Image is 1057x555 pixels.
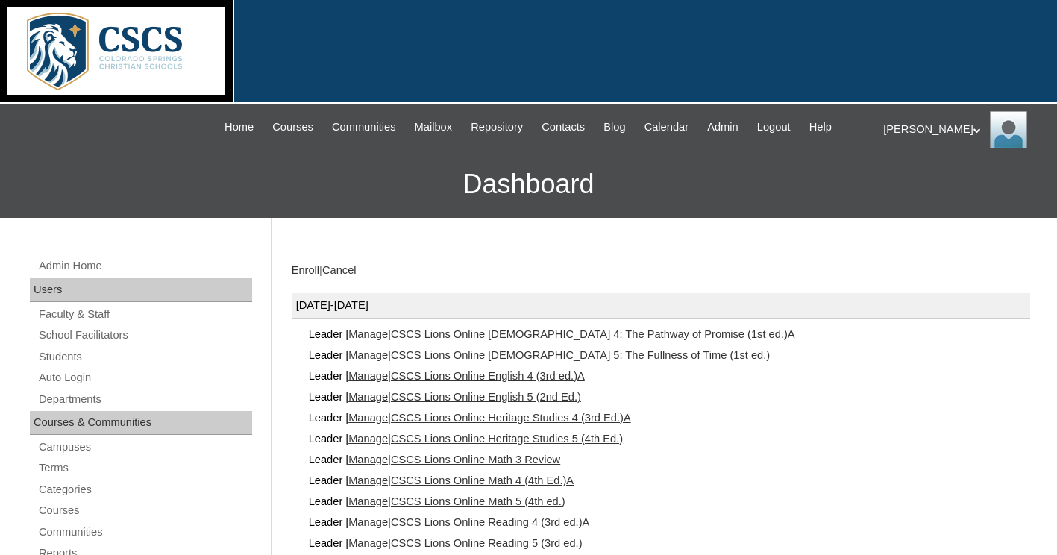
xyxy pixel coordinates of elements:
a: Contacts [534,119,592,136]
a: Manage [348,474,388,486]
a: CSCS Lions Online [DEMOGRAPHIC_DATA] 4: The Pathway of Promise (1st ed.)A [391,328,795,340]
div: Leader | | [307,386,1030,407]
a: Cancel [322,264,357,276]
a: Manage [348,349,388,361]
div: Leader | | [307,512,1030,533]
a: Students [37,348,252,366]
a: CSCS Lions Online Heritage Studies 5 (4th Ed.) [391,433,623,445]
div: Leader | | [307,324,1030,345]
div: Leader | | [307,491,1030,512]
a: Manage [348,537,388,549]
h3: Dashboard [7,151,1050,218]
a: Admin Home [37,257,252,275]
a: CSCS Lions Online [DEMOGRAPHIC_DATA] 5: The Fullness of Time (1st ed.) [391,349,770,361]
a: Terms [37,459,252,477]
a: Manage [348,328,388,340]
a: CSCS Lions Online Math 5 (4th ed.) [391,495,565,507]
img: logo-white.png [7,7,225,95]
a: Faculty & Staff [37,305,252,324]
div: Leader | | [307,366,1030,386]
a: CSCS Lions Online Math 3 Review [391,454,560,465]
a: CSCS Lions Online Math 4 (4th Ed.)A [391,474,574,486]
span: Contacts [542,119,585,136]
a: Categories [37,480,252,499]
a: Repository [463,119,530,136]
span: Communities [332,119,396,136]
span: Calendar [644,119,689,136]
span: Courses [272,119,313,136]
a: Manage [348,370,388,382]
div: | [292,263,1030,278]
a: Manage [348,433,388,445]
span: Repository [471,119,523,136]
a: Manage [348,454,388,465]
a: Logout [750,119,798,136]
span: Blog [603,119,625,136]
a: CSCS Lions Online English 5 (2nd Ed.) [391,391,581,403]
a: Manage [348,495,388,507]
a: Communities [37,523,252,542]
div: [PERSON_NAME] [883,111,1042,148]
a: CSCS Lions Online Reading 5 (3rd ed.) [391,537,583,549]
a: Home [217,119,261,136]
a: CSCS Lions Online English 4 (3rd ed.)A [391,370,585,382]
a: Manage [348,391,388,403]
div: Courses & Communities [30,411,252,435]
a: Blog [596,119,633,136]
div: [DATE]-[DATE] [292,293,1030,319]
img: Kathy Landers [990,111,1027,148]
a: Help [802,119,839,136]
div: Users [30,278,252,302]
a: CSCS Lions Online Reading 4 (3rd ed.)A [391,516,589,528]
a: Admin [700,119,746,136]
span: Admin [707,119,738,136]
span: Logout [757,119,791,136]
a: Calendar [637,119,696,136]
a: Courses [265,119,321,136]
span: Mailbox [415,119,453,136]
a: Manage [348,516,388,528]
span: Home [225,119,254,136]
a: Communities [324,119,404,136]
a: Campuses [37,438,252,457]
a: Courses [37,501,252,520]
div: Leader | | [307,470,1030,491]
span: Help [809,119,832,136]
div: Leader | | [307,533,1030,554]
a: Mailbox [407,119,460,136]
a: School Facilitators [37,326,252,345]
div: Leader | | [307,345,1030,366]
a: CSCS Lions Online Heritage Studies 4 (3rd Ed.)A [391,412,631,424]
a: Manage [348,412,388,424]
a: Departments [37,390,252,409]
a: Auto Login [37,369,252,387]
div: Leader | | [307,428,1030,449]
div: Leader | | [307,407,1030,428]
div: Leader | | [307,449,1030,470]
a: Enroll [292,264,319,276]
